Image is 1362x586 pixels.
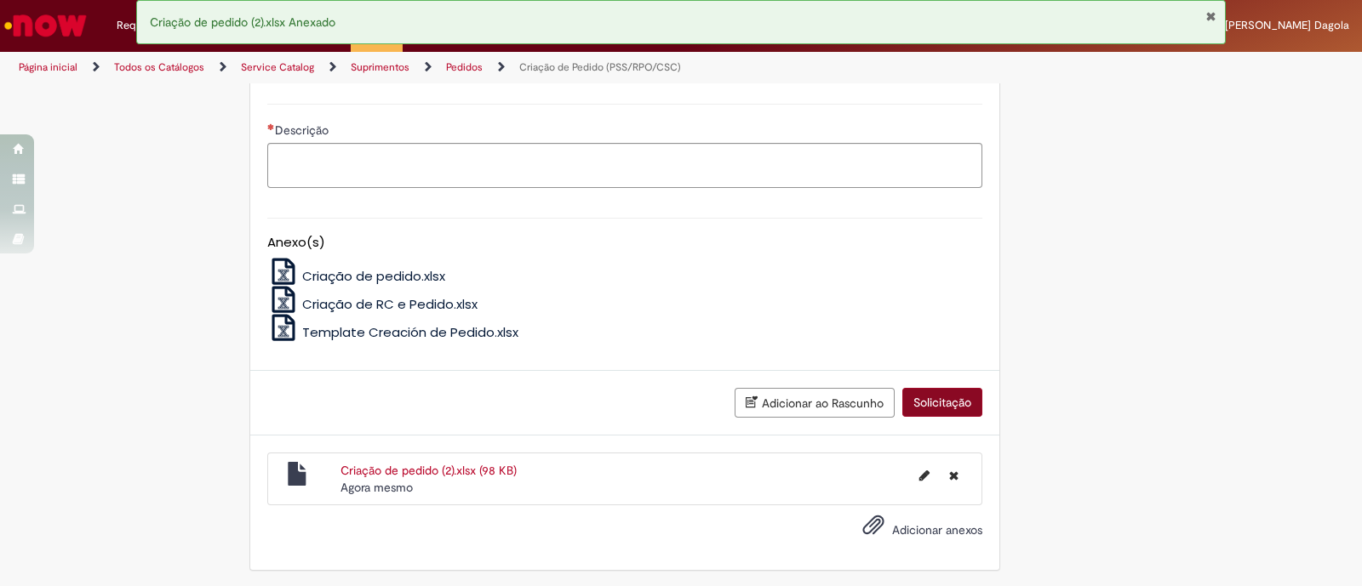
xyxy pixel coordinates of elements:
[150,14,335,30] span: Criação de pedido (2).xlsx Anexado
[275,122,332,138] span: Descrição
[267,236,982,250] h5: Anexo(s)
[902,388,982,417] button: Solicitação
[1205,9,1216,23] button: Fechar Notificação
[302,267,445,285] span: Criação de pedido.xlsx
[892,522,982,538] span: Adicionar anexos
[13,52,896,83] ul: Trilhas de página
[519,60,681,74] a: Criação de Pedido (PSS/RPO/CSC)
[267,295,478,313] a: Criação de RC e Pedido.xlsx
[267,323,519,341] a: Template Creación de Pedido.xlsx
[2,9,89,43] img: ServiceNow
[241,60,314,74] a: Service Catalog
[735,388,895,418] button: Adicionar ao Rascunho
[909,462,940,489] button: Editar nome de arquivo Criação de pedido (2).xlsx
[302,323,518,341] span: Template Creación de Pedido.xlsx
[114,60,204,74] a: Todos os Catálogos
[340,480,413,495] span: Agora mesmo
[351,60,409,74] a: Suprimentos
[446,60,483,74] a: Pedidos
[939,462,969,489] button: Excluir Criação de pedido (2).xlsx
[117,17,176,34] span: Requisições
[267,143,982,189] textarea: Descrição
[19,60,77,74] a: Página inicial
[1225,18,1349,32] span: [PERSON_NAME] Dagola
[858,509,889,549] button: Adicionar anexos
[267,123,275,130] span: Necessários
[267,267,446,285] a: Criação de pedido.xlsx
[340,463,517,478] a: Criação de pedido (2).xlsx (98 KB)
[302,295,478,313] span: Criação de RC e Pedido.xlsx
[340,480,413,495] time: 29/09/2025 13:44:54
